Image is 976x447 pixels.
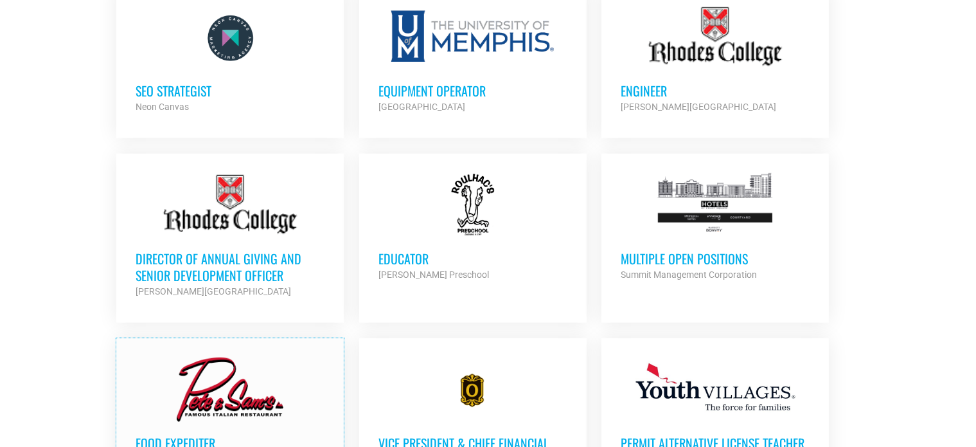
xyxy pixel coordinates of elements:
[621,250,810,267] h3: Multiple Open Positions
[378,250,567,267] h3: Educator
[621,102,776,112] strong: [PERSON_NAME][GEOGRAPHIC_DATA]
[116,154,344,318] a: Director of Annual Giving and Senior Development Officer [PERSON_NAME][GEOGRAPHIC_DATA]
[359,154,587,302] a: Educator [PERSON_NAME] Preschool
[136,102,189,112] strong: Neon Canvas
[378,102,465,112] strong: [GEOGRAPHIC_DATA]
[601,154,829,302] a: Multiple Open Positions Summit Management Corporation
[621,82,810,99] h3: Engineer
[136,250,324,284] h3: Director of Annual Giving and Senior Development Officer
[136,82,324,99] h3: SEO Strategist
[136,286,291,296] strong: [PERSON_NAME][GEOGRAPHIC_DATA]
[378,82,567,99] h3: Equipment Operator
[621,269,757,280] strong: Summit Management Corporation
[378,269,489,280] strong: [PERSON_NAME] Preschool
